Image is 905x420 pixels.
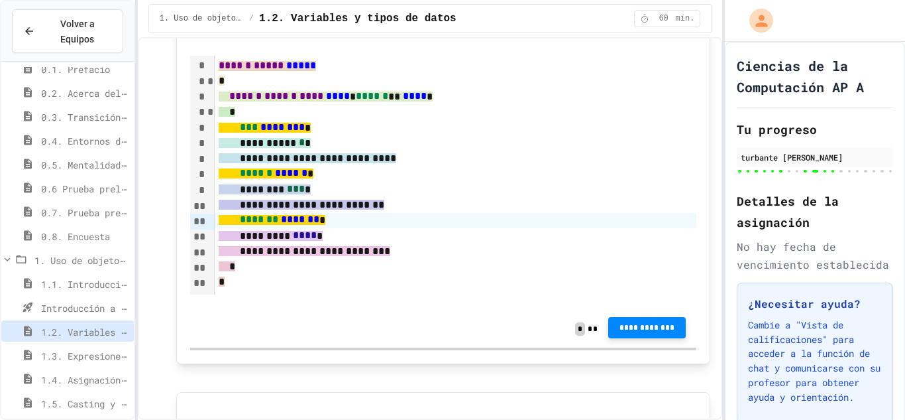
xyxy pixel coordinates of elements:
[41,133,295,147] font: 0.4. Entornos de desarrollo de [GEOGRAPHIC_DATA]
[249,14,254,23] font: /
[735,5,776,36] div: Mi cuenta
[41,230,110,243] font: 0.8. Encuesta
[41,372,174,386] font: 1.4. Asignación y entrada
[748,297,861,311] font: ¿Necesitar ayuda?
[737,57,864,96] font: Ciencias de la Computación AP A
[41,324,205,338] font: 1.2. Variables y tipos de datos
[41,109,221,123] font: 0.3. Transición de AP CSP a AP CSA
[34,252,178,267] font: 1. Uso de objetos y métodos
[60,19,95,44] font: Volver a Equipos
[41,180,216,195] font: 0.6 Prueba preliminar breve de PD
[41,300,386,315] font: Introducción a los algoritmos, la programación y los compiladores
[41,276,412,291] font: 1.1. Introducción a los algoritmos, la programación y los compiladores
[12,9,123,53] button: Volver a Equipos
[737,194,839,230] font: Detalles de la asignación
[41,157,333,171] font: 0.5. Mentalidad de crecimiento y programación en pareja
[259,13,456,25] font: 1.2. Variables y tipos de datos
[41,204,253,219] font: 0.7. Prueba previa para el examen AP CSA
[41,348,216,362] font: 1.3. Expresiones y salida [Nuevo]
[41,395,211,410] font: 1.5. Casting y rangos de valores
[748,318,880,404] font: Cambie a "Vista de calificaciones" para acceder a la función de chat y comunicarse con su profeso...
[41,85,195,100] font: 0.2. Acerca del examen AP CSA
[160,14,288,23] font: 1. Uso de objetos y métodos
[41,63,110,76] font: 0.1. Prefacio
[737,122,817,138] font: Tu progreso
[676,14,695,23] font: mín.
[741,152,843,163] font: turbante [PERSON_NAME]
[737,240,889,271] font: No hay fecha de vencimiento establecida
[659,14,668,23] font: 60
